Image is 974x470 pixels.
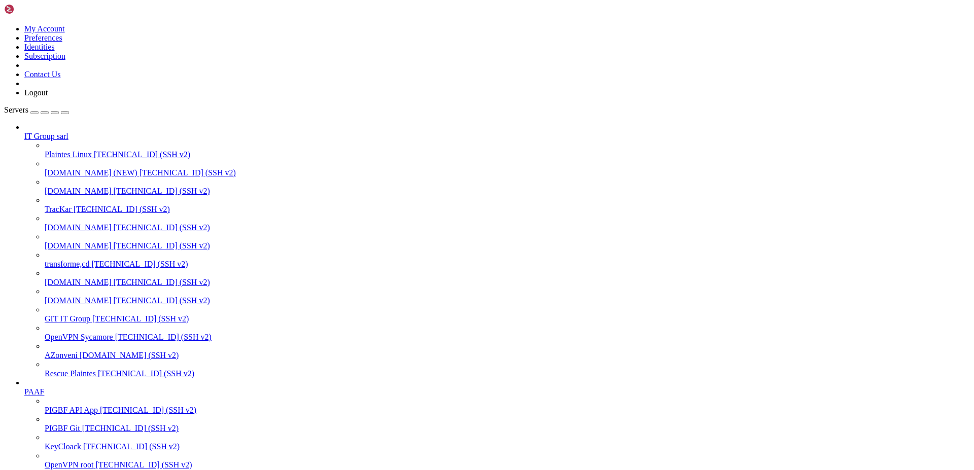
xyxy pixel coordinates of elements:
[4,358,402,366] span: [[DATE] 07:30:03] [DOMAIN_NAME]: Récupération des IDs de soumissions via OData: [URL][DOMAIN_NAME]
[45,241,970,250] a: [DOMAIN_NAME] [TECHNICAL_ID] (SSH v2)
[45,232,970,250] li: [DOMAIN_NAME] [TECHNICAL_ID] (SSH v2)
[45,168,970,177] a: [DOMAIN_NAME] (NEW) [TECHNICAL_ID] (SSH v2)
[45,205,970,214] a: TracKar [TECHNICAL_ID] (SSH v2)
[45,351,970,360] a: AZonveni [DOMAIN_NAME] (SSH v2)
[45,159,970,177] li: [DOMAIN_NAME] (NEW) [TECHNICAL_ID] (SSH v2)
[24,52,65,60] a: Subscription
[45,287,970,305] li: [DOMAIN_NAME] [TECHNICAL_ID] (SSH v2)
[45,269,970,287] li: [DOMAIN_NAME] [TECHNICAL_ID] (SSH v2)
[4,4,62,14] img: Shellngn
[4,333,956,341] x-row: 0007.csv.pgp"}
[4,88,956,97] x-row: #43 /var/www/pigbf-api/artisan(16): Illuminate\\Foundation\\Application->handleCommand()
[114,241,210,250] span: [TECHNICAL_ID] (SSH v2)
[4,97,956,105] x-row: #44 {main}
[45,314,970,323] a: GIT IT Group [TECHNICAL_ID] (SSH v2)
[114,296,210,305] span: [TECHNICAL_ID] (SSH v2)
[115,333,212,341] span: [TECHNICAL_ID] (SSH v2)
[45,250,970,269] li: transforme,cd [TECHNICAL_ID] (SSH v2)
[4,240,925,248] span: [[DATE] 07:25:22] [DOMAIN_NAME]: [PERSON_NAME] envoyé sur le serveur SFTP {"fileName":"TMP212_431...
[45,460,970,469] a: OpenVPN root [TECHNICAL_ID] (SSH v2)
[94,150,190,159] span: [TECHNICAL_ID] (SSH v2)
[4,80,956,89] x-row: #42 /var/www/pigbf-api/vendor/laravel/framework/src/Illuminate/Foundation/Application.php(1234): ...
[4,105,28,114] span: Servers
[4,375,317,383] span: [[DATE] 07:30:07] [DOMAIN_NAME]: Fichiers NACK trouvés {"count":0,"files":[]}
[83,442,180,451] span: [TECHNICAL_ID] (SSH v2)
[45,278,112,286] span: [DOMAIN_NAME]
[4,114,956,122] x-row: [[DATE] 07:23:22] [DOMAIN_NAME]: GenerateEquityH2HPaymentFileJob start {"lot_references":["LOT-20...
[45,424,80,432] span: PIGBF Git
[4,139,956,148] x-row: count":2,"lot_ids":[12,13]}
[45,214,970,232] li: [DOMAIN_NAME] [TECHNICAL_ID] (SSH v2)
[4,282,956,291] x-row: 007.csv.pgp","processedPath":"OUTBOUND/Processed/TMP212_43100189266_43100189266_MD_09102025_PAAF_...
[24,43,55,51] a: Identities
[45,223,112,232] span: [DOMAIN_NAME]
[4,156,956,164] x-row: 762ea684b0.csv","duration":"0.05 secondes","count":2,"lot_ids":[12,13]}
[4,148,901,156] span: [[DATE] 07:23:22] [DOMAIN_NAME]: Export CSV Equity H2H généré {"lot_references":["LOT-20251009-08...
[4,21,956,29] x-row: #35 /var/www/pigbf-api/vendor/laravel/framework/src/Illuminate/Console/Command.php(211): Illumina...
[45,168,137,177] span: [DOMAIN_NAME] (NEW)
[24,88,48,97] a: Logout
[4,105,956,114] x-row: "}
[24,132,970,141] a: IT Group sarl
[24,33,62,42] a: Preferences
[45,260,89,268] span: transforme,cd
[4,316,889,324] span: [[DATE] 07:29:25] local.WARNING: Erreur lors de la vérification SFTP {"fileName":"TMP212_43100189...
[4,341,901,349] span: [[DATE] 07:29:25] [DOMAIN_NAME]: Vérification d'existence du fichier sur SFTP {"fileName":"TMP212...
[45,223,970,232] a: [DOMAIN_NAME] [TECHNICAL_ID] (SSH v2)
[45,205,72,213] span: TracKar
[45,241,112,250] span: [DOMAIN_NAME]
[24,387,44,396] span: PAAF
[45,323,970,342] li: OpenVPN Sycamore [TECHNICAL_ID] (SSH v2)
[45,351,78,359] span: AZonveni
[4,46,956,55] x-row: #38 /var/www/pigbf-api/vendor/symfony/console/Application.php(1094): Illuminate\\Console\\Command...
[45,314,90,323] span: GIT IT Group
[45,442,81,451] span: KeyCloack
[45,369,96,378] span: Rescue Plaintes
[45,296,970,305] a: [DOMAIN_NAME] [TECHNICAL_ID] (SSH v2)
[4,367,312,375] span: [[DATE] 07:30:06] [DOMAIN_NAME]: Fichiers ACK trouvés {"count":0,"files":[]}
[82,424,179,432] span: [TECHNICAL_ID] (SSH v2)
[74,205,170,213] span: [TECHNICAL_ID] (SSH v2)
[4,392,8,401] div: (0, 46)
[45,150,92,159] span: Plaintes Linux
[45,424,970,433] a: PIGBF Git [TECHNICAL_ID] (SSH v2)
[4,4,956,13] x-row: #33 /var/www/pigbf-api/vendor/laravel/framework/src/Illuminate/Container/BoundMethod.php(35): Ill...
[4,130,942,138] span: [[DATE] 07:23:22] [DOMAIN_NAME]: Paiements à traiter {"lot_references":["LOT-20251009-081507-AGU"...
[4,257,901,265] span: [[DATE] 07:25:22] [DOMAIN_NAME]: Vérification d'existence du fichier sur SFTP {"fileName":"TMP212...
[45,415,970,433] li: PIGBF Git [TECHNICAL_ID] (SSH v2)
[45,141,970,159] li: Plaintes Linux [TECHNICAL_ID] (SSH v2)
[4,308,956,316] x-row: AAF_00007.csv.pgp","processedPath":"OUTBOUND/Processed/TMP212_43100189266_43100189266_MD_09102025...
[45,333,113,341] span: OpenVPN Sycamore
[4,265,956,274] x-row: AAF_00007.csv.pgp","processedPath":"OUTBOUND/Processed/TMP212_43100189266_43100189266_MD_09102025...
[4,55,956,63] x-row: #39 /var/www/pigbf-api/vendor/symfony/console/Application.php(342): Symfony\\Component\\Console\\...
[45,305,970,323] li: GIT IT Group [TECHNICAL_ID] (SSH v2)
[45,369,970,378] a: Rescue Plaintes [TECHNICAL_ID] (SSH v2)
[4,71,956,80] x-row: #41 /var/www/pigbf-api/vendor/laravel/framework/src/Illuminate/Foundation/Console/Kernel.php(197)...
[114,187,210,195] span: [TECHNICAL_ID] (SSH v2)
[4,63,956,71] x-row: #40 /var/www/pigbf-api/vendor/symfony/console/Application.php(193): Symfony\\Component\\Console\\...
[45,296,112,305] span: [DOMAIN_NAME]
[91,260,188,268] span: [TECHNICAL_ID] (SSH v2)
[114,278,210,286] span: [TECHNICAL_ID] (SSH v2)
[4,105,69,114] a: Servers
[45,187,112,195] span: [DOMAIN_NAME]
[4,173,956,182] x-row: 0007.csv"}
[4,248,956,257] x-row: csv.pgp","size":618}
[4,164,893,172] span: [[DATE] 07:23:22] [DOMAIN_NAME]: [PERSON_NAME] avec succès {"original_size":408,"encrypted_size":...
[4,206,333,214] span: [[DATE] 07:25:08] [DOMAIN_NAME]: Tous les jobs de traitement ont été mis en queue
[45,150,970,159] a: Plaintes Linux [TECHNICAL_ID] (SSH v2)
[45,260,970,269] a: transforme,cd [TECHNICAL_ID] (SSH v2)
[4,181,402,189] span: [[DATE] 07:25:03] [DOMAIN_NAME]: Récupération des IDs de soumissions via OData: [URL][DOMAIN_NAME]
[95,460,192,469] span: [TECHNICAL_ID] (SSH v2)
[24,123,970,378] li: IT Group sarl
[4,198,434,206] span: [[DATE] 07:25:05] [DOMAIN_NAME]: Mise en queue de 345 soumissions de mises à jour d'écoles pour t...
[80,351,179,359] span: [DOMAIN_NAME] (SSH v2)
[4,232,312,240] span: [[DATE] 07:25:11] [DOMAIN_NAME]: Fichiers PSR trouvés {"count":0,"files":[]}
[45,187,970,196] a: [DOMAIN_NAME] [TECHNICAL_ID] (SSH v2)
[4,383,312,391] span: [[DATE] 07:30:08] [DOMAIN_NAME]: Fichiers PSR trouvés {"count":0,"files":[]}
[45,278,970,287] a: [DOMAIN_NAME] [TECHNICAL_ID] (SSH v2)
[4,13,956,21] x-row: #34 /var/www/pigbf-api/vendor/laravel/framework/src/Illuminate/Container/Container.php(754): Illu...
[4,274,889,282] span: [[DATE] 07:27:22] local.WARNING: Erreur lors de la vérification SFTP {"fileName":"TMP212_43100189...
[140,168,236,177] span: [TECHNICAL_ID] (SSH v2)
[45,396,970,415] li: PIGBF API App [TECHNICAL_ID] (SSH v2)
